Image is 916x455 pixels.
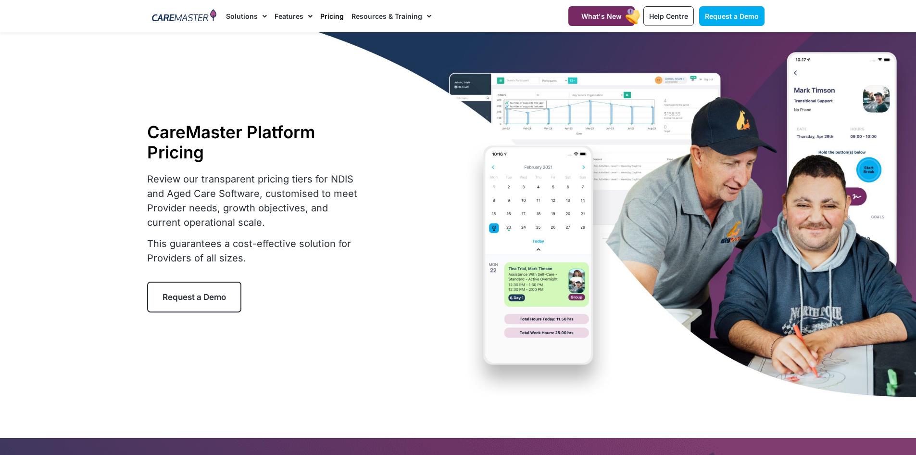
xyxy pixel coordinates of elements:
h1: CareMaster Platform Pricing [147,122,364,162]
p: This guarantees a cost-effective solution for Providers of all sizes. [147,236,364,265]
span: Help Centre [649,12,688,20]
span: What's New [581,12,622,20]
a: What's New [568,6,635,26]
span: Request a Demo [163,292,226,302]
p: Review our transparent pricing tiers for NDIS and Aged Care Software, customised to meet Provider... [147,172,364,230]
img: CareMaster Logo [152,9,217,24]
a: Request a Demo [147,282,241,312]
span: Request a Demo [705,12,759,20]
a: Help Centre [643,6,694,26]
a: Request a Demo [699,6,765,26]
